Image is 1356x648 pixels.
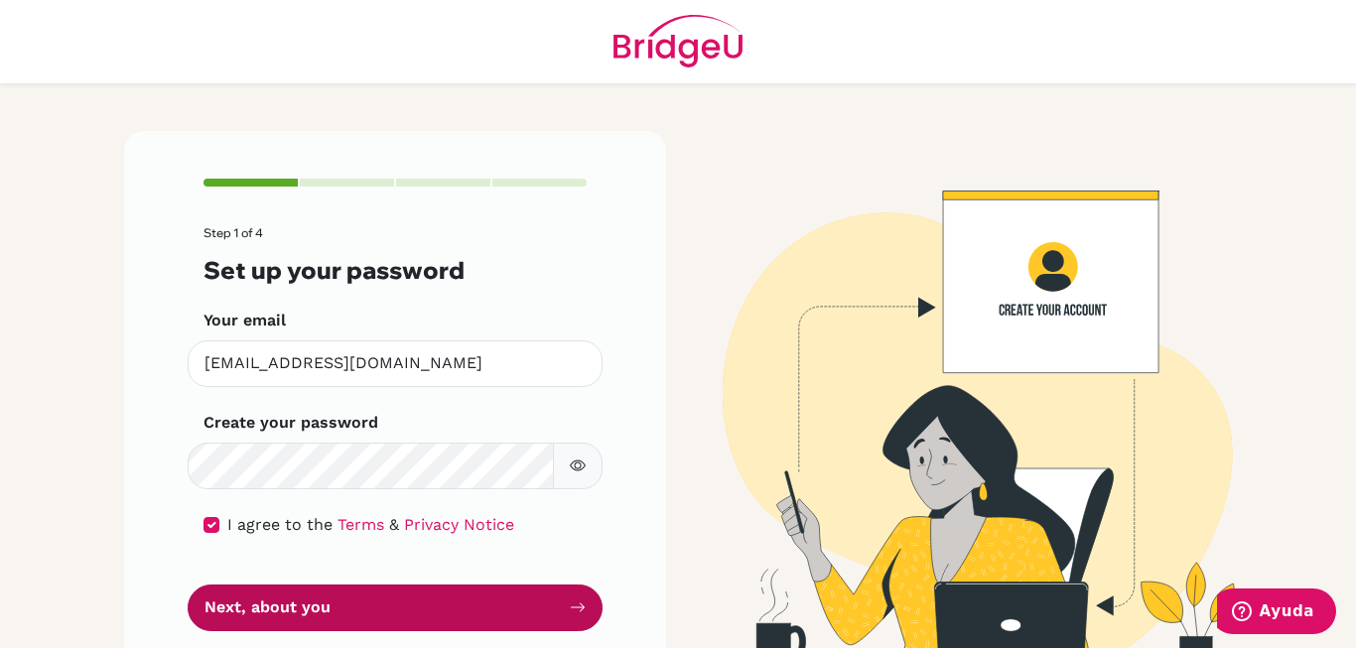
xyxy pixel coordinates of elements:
[203,256,587,285] h3: Set up your password
[1217,588,1336,638] iframe: Abre un widget desde donde se puede obtener más información
[338,515,384,534] a: Terms
[203,411,378,435] label: Create your password
[188,340,603,387] input: Insert your email*
[389,515,399,534] span: &
[203,225,263,240] span: Step 1 of 4
[404,515,514,534] a: Privacy Notice
[203,309,286,332] label: Your email
[188,584,603,631] button: Next, about you
[227,515,333,534] span: I agree to the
